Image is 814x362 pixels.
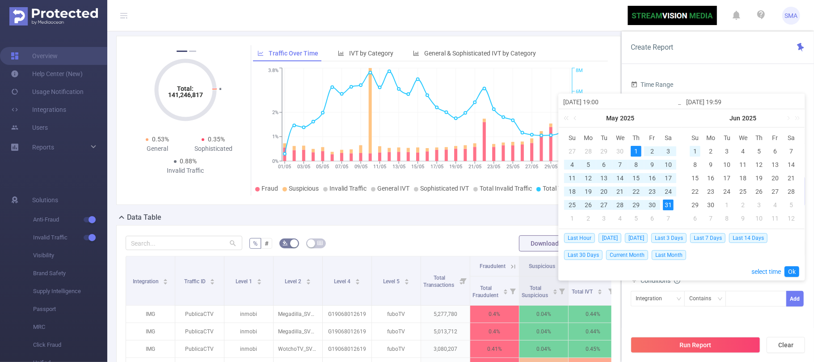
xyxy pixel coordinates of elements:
[647,186,658,197] div: 23
[468,164,481,170] tspan: 21/05
[663,186,674,197] div: 24
[564,198,580,212] td: May 25, 2025
[567,146,578,157] div: 27
[742,109,758,127] a: 2025
[126,236,242,250] input: Search...
[563,97,677,107] input: Start date
[612,198,628,212] td: May 28, 2025
[786,200,797,210] div: 5
[349,50,393,57] span: IVT by Category
[457,256,470,305] i: Filter menu
[754,213,764,224] div: 10
[703,145,719,158] td: June 2, 2025
[157,166,214,175] div: Invalid Traffic
[687,185,703,198] td: June 22, 2025
[480,263,506,269] span: Fraudulent
[722,186,733,197] div: 24
[354,164,367,170] tspan: 09/05
[783,171,799,185] td: June 21, 2025
[612,212,628,225] td: June 4, 2025
[562,109,574,127] a: Last year (Control + left)
[631,173,641,183] div: 15
[790,109,801,127] a: Next year (Control + right)
[751,263,781,280] a: select time
[606,250,648,260] span: Current Month
[717,296,723,302] i: icon: down
[612,134,628,142] span: We
[706,159,717,170] div: 9
[32,144,54,151] span: Reports
[596,212,612,225] td: June 3, 2025
[687,145,703,158] td: June 1, 2025
[168,91,203,98] tspan: 141,246,817
[735,185,751,198] td: June 25, 2025
[754,159,764,170] div: 12
[785,7,798,25] span: SMA
[767,171,783,185] td: June 20, 2025
[583,173,594,183] div: 12
[719,145,735,158] td: June 3, 2025
[663,146,674,157] div: 3
[567,173,578,183] div: 11
[770,186,780,197] div: 27
[703,185,719,198] td: June 23, 2025
[580,131,596,145] th: Mon
[644,212,660,225] td: June 6, 2025
[612,145,628,158] td: April 30, 2025
[703,134,719,142] span: Mo
[786,146,797,157] div: 7
[430,164,443,170] tspan: 17/05
[719,198,735,212] td: July 1, 2025
[687,198,703,212] td: June 29, 2025
[770,200,780,210] div: 4
[767,185,783,198] td: June 27, 2025
[612,131,628,145] th: Wed
[706,213,717,224] div: 7
[580,158,596,171] td: May 5, 2025
[719,171,735,185] td: June 17, 2025
[729,233,768,243] span: Last 14 Days
[612,185,628,198] td: May 21, 2025
[687,131,703,145] th: Sun
[564,131,580,145] th: Sun
[177,51,187,52] button: 1
[596,145,612,158] td: April 29, 2025
[33,282,107,300] span: Supply Intelligence
[786,173,797,183] div: 21
[754,173,764,183] div: 19
[605,109,619,127] a: May
[647,159,658,170] div: 9
[644,134,660,142] span: Fr
[208,136,225,143] span: 0.35%
[687,158,703,171] td: June 8, 2025
[631,186,641,197] div: 22
[583,186,594,197] div: 19
[738,213,748,224] div: 9
[567,213,578,224] div: 1
[703,158,719,171] td: June 9, 2025
[719,158,735,171] td: June 10, 2025
[738,186,748,197] div: 25
[411,164,424,170] tspan: 15/05
[268,68,278,74] tspan: 3.8%
[735,145,751,158] td: June 4, 2025
[751,158,767,171] td: June 12, 2025
[690,213,700,224] div: 6
[33,229,107,247] span: Invalid Traffic
[189,51,196,52] button: 2
[719,134,735,142] span: Tu
[754,200,764,210] div: 3
[770,146,780,157] div: 6
[11,119,48,136] a: Users
[612,158,628,171] td: May 7, 2025
[283,240,288,246] i: icon: bg-colors
[272,134,278,140] tspan: 1%
[615,200,625,210] div: 28
[751,131,767,145] th: Thu
[127,212,161,223] h2: Data Table
[377,185,409,192] span: General IVT
[583,213,594,224] div: 2
[628,198,644,212] td: May 29, 2025
[786,186,797,197] div: 28
[317,240,323,246] i: icon: table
